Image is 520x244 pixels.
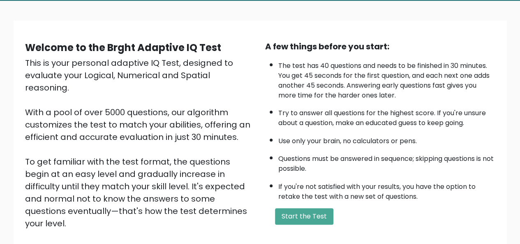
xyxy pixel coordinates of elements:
li: The test has 40 questions and needs to be finished in 30 minutes. You get 45 seconds for the firs... [278,57,495,100]
button: Start the Test [275,208,333,225]
li: If you're not satisfied with your results, you have the option to retake the test with a new set ... [278,178,495,202]
div: A few things before you start: [265,40,495,53]
li: Try to answer all questions for the highest score. If you're unsure about a question, make an edu... [278,104,495,128]
li: Use only your brain, no calculators or pens. [278,132,495,146]
li: Questions must be answered in sequence; skipping questions is not possible. [278,150,495,174]
b: Welcome to the Brght Adaptive IQ Test [25,41,221,54]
